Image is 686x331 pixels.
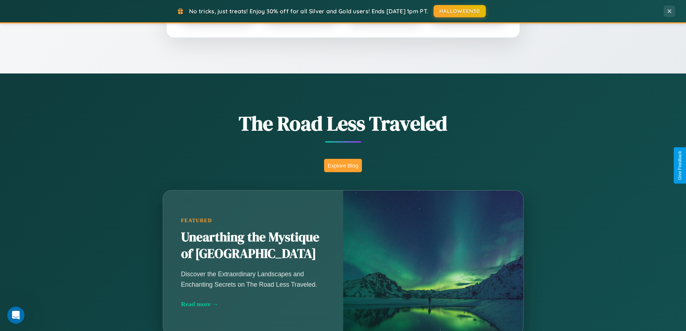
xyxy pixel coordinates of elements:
p: Discover the Extraordinary Landscapes and Enchanting Secrets on The Road Less Traveled. [181,269,325,289]
div: Read more → [181,300,325,308]
button: HALLOWEEN30 [434,5,486,17]
div: Featured [181,218,325,224]
iframe: Intercom live chat [7,307,24,324]
h2: Unearthing the Mystique of [GEOGRAPHIC_DATA] [181,229,325,262]
h1: The Road Less Traveled [127,109,559,137]
button: Explore Blog [324,159,362,172]
span: No tricks, just treats! Enjoy 30% off for all Silver and Gold users! Ends [DATE] 1pm PT. [189,8,428,15]
div: Give Feedback [677,151,682,180]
